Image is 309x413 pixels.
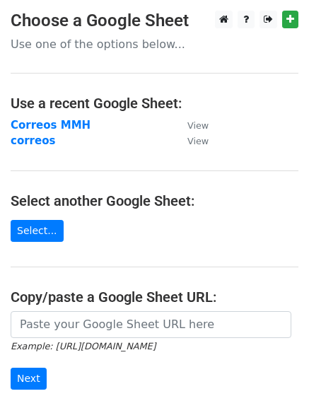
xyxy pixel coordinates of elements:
small: Example: [URL][DOMAIN_NAME] [11,341,156,351]
small: View [187,120,209,131]
a: Select... [11,220,64,242]
a: Correos MMH [11,119,91,132]
h4: Use a recent Google Sheet: [11,95,298,112]
h4: Select another Google Sheet: [11,192,298,209]
h4: Copy/paste a Google Sheet URL: [11,289,298,306]
input: Paste your Google Sheet URL here [11,311,291,338]
a: View [173,134,209,147]
input: Next [11,368,47,390]
p: Use one of the options below... [11,37,298,52]
small: View [187,136,209,146]
h3: Choose a Google Sheet [11,11,298,31]
a: View [173,119,209,132]
a: correos [11,134,55,147]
